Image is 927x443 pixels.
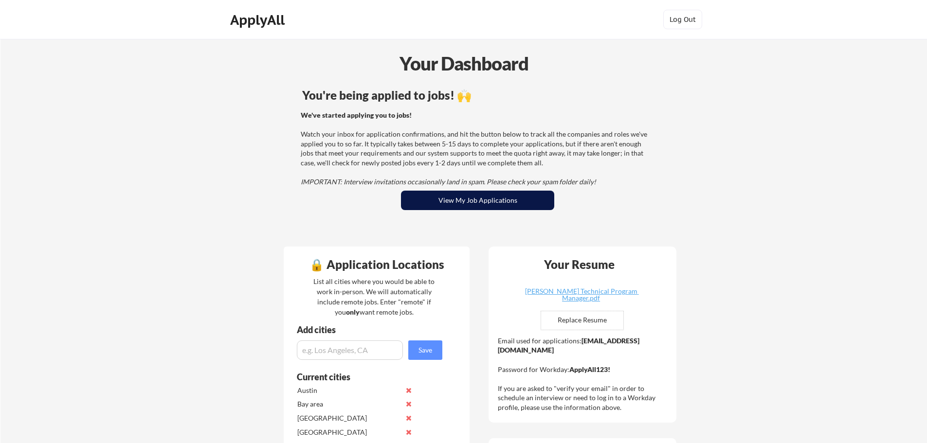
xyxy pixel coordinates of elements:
div: [GEOGRAPHIC_DATA] [297,427,400,437]
div: Bay area [297,399,400,409]
div: Email used for applications: Password for Workday: If you are asked to "verify your email" in ord... [498,336,670,412]
div: [GEOGRAPHIC_DATA] [297,413,400,423]
button: Log Out [663,10,702,29]
div: Add cities [297,325,445,334]
strong: only [346,308,360,316]
strong: We've started applying you to jobs! [301,111,412,119]
div: Your Resume [531,259,627,270]
button: Save [408,340,442,360]
div: Current cities [297,372,432,381]
div: 🔒 Application Locations [286,259,467,270]
div: Austin [297,386,400,395]
em: IMPORTANT: Interview invitations occasionally land in spam. Please check your spam folder daily! [301,177,596,186]
strong: [EMAIL_ADDRESS][DOMAIN_NAME] [498,337,639,354]
div: Your Dashboard [1,50,927,77]
div: List all cities where you would be able to work in-person. We will automatically include remote j... [307,276,441,317]
div: You're being applied to jobs! 🙌 [302,89,653,101]
input: e.g. Los Angeles, CA [297,340,403,360]
div: Watch your inbox for application confirmations, and hit the button below to track all the compani... [301,110,652,187]
div: [PERSON_NAME] Technical Program Manager.pdf [523,288,639,301]
a: [PERSON_NAME] Technical Program Manager.pdf [523,288,639,303]
strong: ApplyAll123! [569,365,610,373]
div: ApplyAll [230,12,288,28]
button: View My Job Applications [401,191,554,210]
